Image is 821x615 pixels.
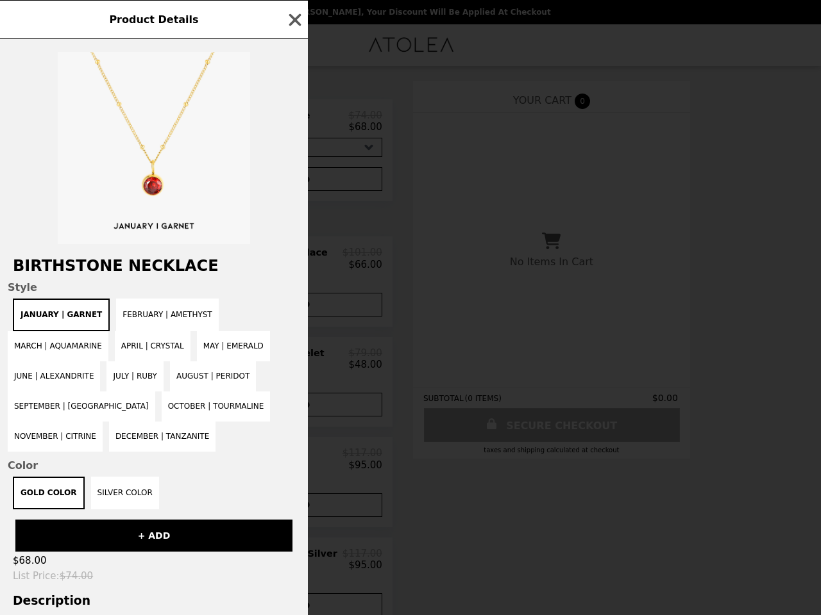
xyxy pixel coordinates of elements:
[106,361,163,391] button: July | Ruby
[8,459,300,471] span: Color
[116,299,218,331] button: February | Amethyst
[8,331,108,361] button: March | Aquamarine
[8,422,103,452] button: November | Citrine
[162,391,271,422] button: October | Tourmaline
[15,520,292,552] button: + ADD
[91,477,159,509] button: Silver Color
[8,281,300,293] span: Style
[170,361,256,391] button: August | Peridot
[8,391,155,422] button: September | [GEOGRAPHIC_DATA]
[109,422,216,452] button: December | Tanzanite
[60,570,94,582] span: $74.00
[13,477,85,509] button: Gold Color
[8,361,100,391] button: June | Alexandrite
[58,52,250,244] img: January | Garnet / Gold Color
[115,331,190,361] button: April | Crystal
[109,13,198,26] span: Product Details
[13,299,110,331] button: January | Garnet
[197,331,270,361] button: May | Emerald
